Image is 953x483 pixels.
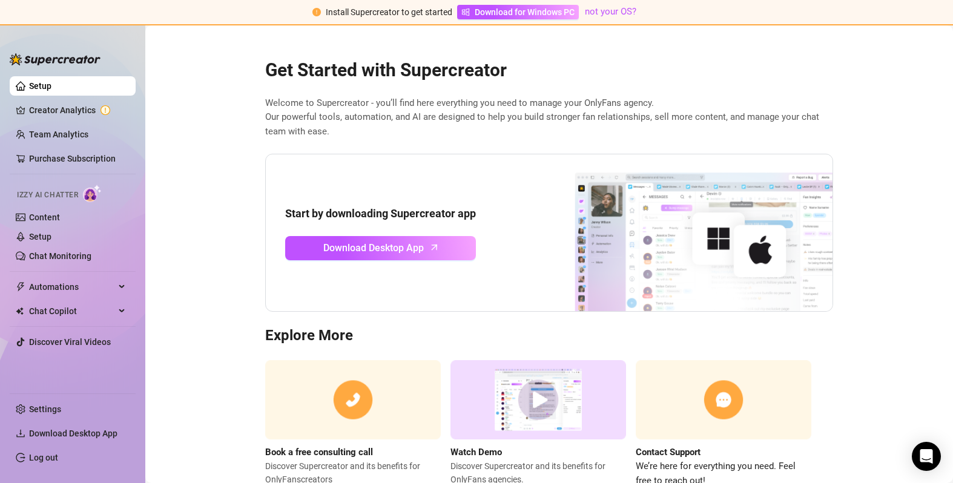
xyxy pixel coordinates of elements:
a: not your OS? [585,6,636,17]
a: Download for Windows PC [457,5,579,19]
a: Discover Viral Videos [29,337,111,347]
a: Download Desktop Apparrow-up [285,236,476,260]
strong: Book a free consulting call [265,447,373,458]
span: Welcome to Supercreator - you’ll find here everything you need to manage your OnlyFans agency. Ou... [265,96,833,139]
span: thunderbolt [16,282,25,292]
img: supercreator demo [450,360,626,439]
img: Chat Copilot [16,307,24,315]
img: contact support [636,360,811,439]
span: Download Desktop App [29,429,117,438]
strong: Contact Support [636,447,701,458]
a: Purchase Subscription [29,154,116,163]
h3: Explore More [265,326,833,346]
span: arrow-up [427,240,441,254]
img: AI Chatter [83,185,102,202]
div: Open Intercom Messenger [912,442,941,471]
span: Automations [29,277,115,297]
a: Chat Monitoring [29,251,91,261]
a: Team Analytics [29,130,88,139]
a: Log out [29,453,58,462]
strong: Watch Demo [450,447,502,458]
span: Download Desktop App [323,240,424,255]
span: download [16,429,25,438]
img: consulting call [265,360,441,439]
a: Creator Analytics exclamation-circle [29,100,126,120]
img: logo-BBDzfeDw.svg [10,53,101,65]
span: Download for Windows PC [475,5,575,19]
span: windows [461,8,470,16]
span: Install Supercreator to get started [326,7,452,17]
a: Setup [29,232,51,241]
span: Izzy AI Chatter [17,189,78,201]
img: download app [530,154,833,312]
a: Settings [29,404,61,414]
h2: Get Started with Supercreator [265,59,833,82]
span: Chat Copilot [29,301,115,321]
span: exclamation-circle [312,8,321,16]
a: Content [29,212,60,222]
strong: Start by downloading Supercreator app [285,207,476,220]
a: Setup [29,81,51,91]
